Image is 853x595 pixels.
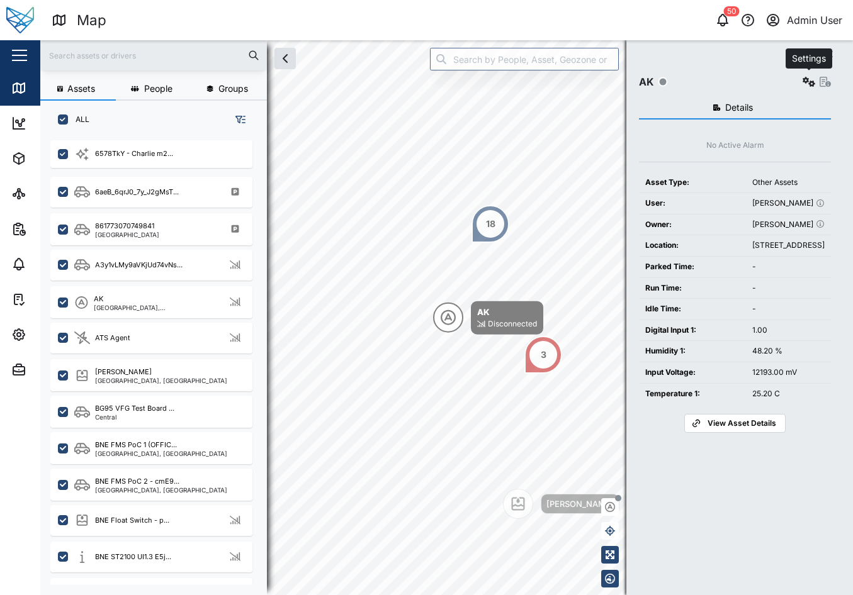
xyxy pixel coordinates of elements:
[645,325,740,336] div: Digital Input 1:
[546,498,614,510] div: [PERSON_NAME]
[645,367,740,379] div: Input Voltage:
[95,260,183,270] div: A3y1vLMy9aVKjUd74vNs...
[524,336,562,374] div: Map marker
[33,292,67,306] div: Tasks
[94,304,215,311] div: [GEOGRAPHIC_DATA], [GEOGRAPHIC_DATA]
[645,388,740,400] div: Temperature 1:
[645,240,740,252] div: Location:
[645,177,740,189] div: Asset Type:
[488,318,537,330] div: Disconnected
[94,294,103,304] div: AK
[33,363,70,377] div: Admin
[95,440,177,450] div: BNE FMS PoC 1 (OFFIC...
[95,231,159,238] div: [GEOGRAPHIC_DATA]
[639,74,654,90] div: AK
[95,377,227,384] div: [GEOGRAPHIC_DATA], [GEOGRAPHIC_DATA]
[33,257,72,271] div: Alarms
[752,367,825,379] div: 12193.00 mV
[706,140,764,152] div: No Active Alarm
[645,282,740,294] div: Run Time:
[708,414,776,432] span: View Asset Details
[486,217,495,231] div: 18
[33,152,72,165] div: Assets
[752,388,825,400] div: 25.20 C
[95,187,179,197] div: 6aeB_6qrJ0_7y_J2gMsT...
[472,205,509,243] div: Map marker
[33,81,61,95] div: Map
[95,148,173,159] div: 6578TkY - Charlie m2...
[752,261,825,273] div: -
[95,367,152,377] div: [PERSON_NAME]
[752,219,825,231] div: [PERSON_NAME]
[67,84,95,93] span: Assets
[752,177,825,189] div: Other Assets
[95,552,171,562] div: BNE ST2100 UI1.3 E5j...
[50,135,266,585] div: grid
[752,282,825,294] div: -
[503,489,619,519] div: Map marker
[684,414,785,433] a: View Asset Details
[430,48,619,70] input: Search by People, Asset, Geozone or Place
[95,450,227,457] div: [GEOGRAPHIC_DATA], [GEOGRAPHIC_DATA]
[787,13,842,28] div: Admin User
[752,345,825,357] div: 48.20 %
[33,116,89,130] div: Dashboard
[40,40,853,595] canvas: Map
[144,84,172,93] span: People
[477,306,537,318] div: AK
[645,345,740,357] div: Humidity 1:
[33,187,63,201] div: Sites
[645,303,740,315] div: Idle Time:
[95,414,174,420] div: Central
[724,6,740,16] div: 50
[77,9,106,31] div: Map
[33,222,76,236] div: Reports
[95,515,169,526] div: BNE Float Switch - p...
[68,114,89,125] label: ALL
[433,301,543,335] div: Map marker
[752,197,825,209] div: [PERSON_NAME]
[33,328,77,342] div: Settings
[752,303,825,315] div: -
[218,84,248,93] span: Groups
[95,487,227,493] div: [GEOGRAPHIC_DATA], [GEOGRAPHIC_DATA]
[645,261,740,273] div: Parked Time:
[752,325,825,336] div: 1.00
[541,348,546,362] div: 3
[645,197,740,209] div: User:
[764,11,843,29] button: Admin User
[752,240,825,252] div: [STREET_ADDRESS]
[95,403,174,414] div: BG95 VFG Test Board ...
[645,219,740,231] div: Owner:
[95,221,154,231] div: 861773070749841
[95,333,130,343] div: ATS Agent
[725,103,753,112] span: Details
[95,476,179,487] div: BNE FMS PoC 2 - cmE9...
[6,6,34,34] img: Main Logo
[48,46,259,65] input: Search assets or drivers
